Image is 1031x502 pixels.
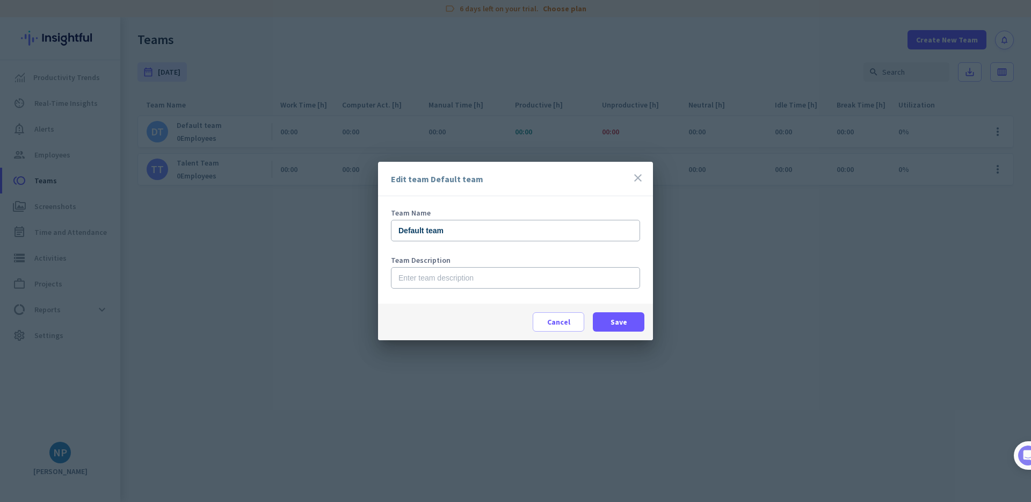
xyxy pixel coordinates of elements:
div: Edit team Default team [391,175,483,183]
input: Enter team name [391,220,640,241]
div: Team Name [391,209,640,217]
div: Team Description [391,256,640,264]
i: close [631,171,644,184]
span: Save [611,317,627,327]
span: Cancel [547,317,570,327]
button: Save [593,312,644,332]
input: Enter team description [391,267,640,289]
button: Cancel [533,312,584,332]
